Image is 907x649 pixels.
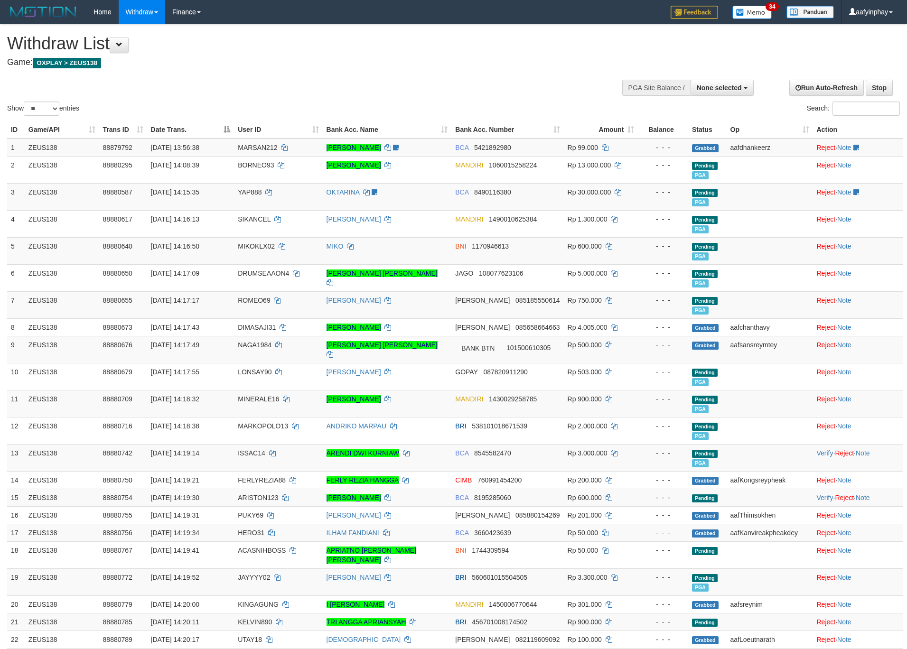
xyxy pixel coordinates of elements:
[813,444,903,471] td: · ·
[813,489,903,506] td: · ·
[103,341,132,349] span: 88880676
[727,471,813,489] td: aafKongsreypheak
[327,449,399,457] a: ARENDI DWI KURNIAW
[151,215,199,223] span: [DATE] 14:16:13
[25,363,99,390] td: ZEUS138
[25,264,99,291] td: ZEUS138
[327,215,381,223] a: [PERSON_NAME]
[238,242,275,250] span: MIKOKLX02
[25,318,99,336] td: ZEUS138
[323,121,452,139] th: Bank Acc. Name: activate to sort column ascending
[786,6,834,19] img: panduan.png
[33,58,101,68] span: OXPLAY > ZEUS138
[151,144,199,151] span: [DATE] 13:56:38
[807,102,900,116] label: Search:
[455,324,510,331] span: [PERSON_NAME]
[568,215,608,223] span: Rp 1.300.000
[327,144,381,151] a: [PERSON_NAME]
[7,444,25,471] td: 13
[7,139,25,157] td: 1
[474,144,511,151] span: Copy 5421892980 to clipboard
[568,511,602,519] span: Rp 201.000
[813,264,903,291] td: ·
[327,494,381,501] a: [PERSON_NAME]
[835,494,854,501] a: Reject
[813,121,903,139] th: Action
[474,529,511,537] span: Copy 3660423639 to clipboard
[238,476,286,484] span: FERLYREZIA88
[25,210,99,237] td: ZEUS138
[837,601,851,608] a: Note
[856,449,870,457] a: Note
[692,144,719,152] span: Grabbed
[835,449,854,457] a: Reject
[727,524,813,541] td: aafKanvireakpheakdey
[837,242,851,250] a: Note
[642,367,684,377] div: - - -
[238,422,288,430] span: MARKOPOLO13
[327,476,399,484] a: FERLY REZIA HANGGA
[99,121,147,139] th: Trans ID: activate to sort column ascending
[568,144,598,151] span: Rp 99.000
[103,529,132,537] span: 88880756
[7,291,25,318] td: 7
[7,390,25,417] td: 11
[327,188,360,196] a: OKTARINA
[489,395,537,403] span: Copy 1430029258785 to clipboard
[817,494,833,501] a: Verify
[766,2,778,11] span: 34
[692,512,719,520] span: Grabbed
[732,6,772,19] img: Button%20Memo.svg
[238,449,265,457] span: ISSAC14
[837,215,851,223] a: Note
[489,161,537,169] span: Copy 1060015258224 to clipboard
[727,506,813,524] td: aafThimsokhen
[25,524,99,541] td: ZEUS138
[472,242,509,250] span: Copy 1170946613 to clipboard
[327,529,379,537] a: ILHAM FANDIANI
[817,422,836,430] a: Reject
[642,493,684,502] div: - - -
[327,601,385,608] a: I [PERSON_NAME]
[813,363,903,390] td: ·
[692,189,718,197] span: Pending
[455,242,466,250] span: BNI
[642,143,684,152] div: - - -
[837,368,851,376] a: Note
[832,102,900,116] input: Search:
[642,241,684,251] div: - - -
[477,476,522,484] span: Copy 760991454200 to clipboard
[817,574,836,581] a: Reject
[817,215,836,223] a: Reject
[692,216,718,224] span: Pending
[568,422,608,430] span: Rp 2.000.000
[151,494,199,501] span: [DATE] 14:19:30
[455,368,477,376] span: GOPAY
[151,188,199,196] span: [DATE] 14:15:35
[727,336,813,363] td: aafsansreymtey
[817,144,836,151] a: Reject
[7,58,595,67] h4: Game:
[866,80,893,96] a: Stop
[817,511,836,519] a: Reject
[327,368,381,376] a: [PERSON_NAME]
[813,139,903,157] td: ·
[238,395,279,403] span: MINERALE16
[817,161,836,169] a: Reject
[151,341,199,349] span: [DATE] 14:17:49
[515,511,560,519] span: Copy 085880154269 to clipboard
[642,510,684,520] div: - - -
[238,529,264,537] span: HERO31
[7,156,25,183] td: 2
[25,444,99,471] td: ZEUS138
[642,214,684,224] div: - - -
[7,5,79,19] img: MOTION_logo.png
[837,618,851,626] a: Note
[151,395,199,403] span: [DATE] 14:18:32
[238,324,276,331] span: DIMASAJI31
[103,368,132,376] span: 88880679
[813,237,903,264] td: ·
[692,306,709,315] span: Marked by aafanarl
[837,395,851,403] a: Note
[238,269,289,277] span: DRUMSEAAON4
